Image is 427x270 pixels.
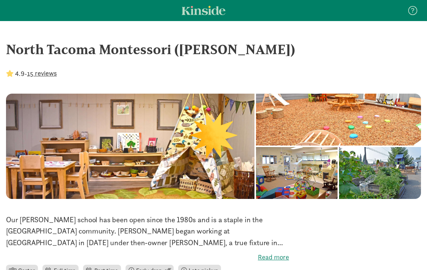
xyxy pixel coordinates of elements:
div: North Tacoma Montessori ([PERSON_NAME]) [6,39,421,59]
label: Read more [6,253,289,262]
p: Our [PERSON_NAME] school has been open since the 1980s and is a staple in the [GEOGRAPHIC_DATA] c... [6,214,289,248]
strong: 4.9 [15,69,24,78]
button: 15 reviews [27,68,57,78]
a: Kinside [182,6,226,15]
div: - [6,68,57,79]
